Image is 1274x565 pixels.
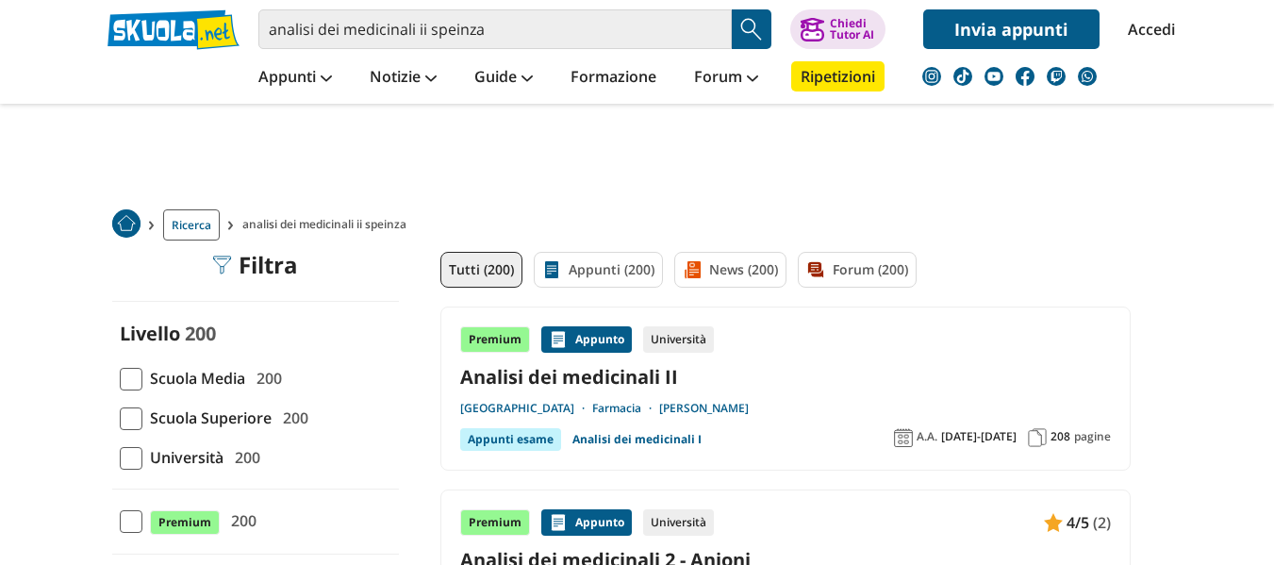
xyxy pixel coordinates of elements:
[1051,429,1070,444] span: 208
[142,445,223,470] span: Università
[365,61,441,95] a: Notizie
[689,61,763,95] a: Forum
[460,509,530,536] div: Premium
[227,445,260,470] span: 200
[112,209,141,241] a: Home
[1074,429,1111,444] span: pagine
[275,406,308,430] span: 200
[549,330,568,349] img: Appunti contenuto
[258,9,732,49] input: Cerca appunti, riassunti o versioni
[659,401,749,416] a: [PERSON_NAME]
[460,428,561,451] div: Appunti esame
[460,401,592,416] a: [GEOGRAPHIC_DATA]
[592,401,659,416] a: Farmacia
[917,429,937,444] span: A.A.
[549,513,568,532] img: Appunti contenuto
[242,209,414,241] span: analisi dei medicinali ii speinza
[806,260,825,279] img: Forum filtro contenuto
[223,508,256,533] span: 200
[984,67,1003,86] img: youtube
[542,260,561,279] img: Appunti filtro contenuto
[953,67,972,86] img: tiktok
[894,428,913,447] img: Anno accademico
[643,326,714,353] div: Università
[572,428,702,451] a: Analisi dei medicinali I
[534,252,663,288] a: Appunti (200)
[440,252,522,288] a: Tutti (200)
[737,15,766,43] img: Cerca appunti, riassunti o versioni
[732,9,771,49] button: Search Button
[1044,513,1063,532] img: Appunti contenuto
[830,18,874,41] div: Chiedi Tutor AI
[142,366,245,391] span: Scuola Media
[150,510,220,535] span: Premium
[1128,9,1167,49] a: Accedi
[566,61,661,95] a: Formazione
[212,256,231,274] img: Filtra filtri mobile
[1028,428,1047,447] img: Pagine
[643,509,714,536] div: Università
[683,260,702,279] img: News filtro contenuto
[798,252,917,288] a: Forum (200)
[541,326,632,353] div: Appunto
[185,321,216,346] span: 200
[1078,67,1097,86] img: WhatsApp
[112,209,141,238] img: Home
[674,252,786,288] a: News (200)
[923,9,1100,49] a: Invia appunti
[163,209,220,241] a: Ricerca
[470,61,538,95] a: Guide
[791,61,885,91] a: Ripetizioni
[1067,510,1089,535] span: 4/5
[249,366,282,391] span: 200
[120,321,180,346] label: Livello
[922,67,941,86] img: instagram
[1016,67,1034,86] img: facebook
[460,326,530,353] div: Premium
[1047,67,1066,86] img: twitch
[212,252,298,278] div: Filtra
[790,9,885,49] button: ChiediTutor AI
[1093,510,1111,535] span: (2)
[941,429,1017,444] span: [DATE]-[DATE]
[460,364,1111,390] a: Analisi dei medicinali II
[142,406,272,430] span: Scuola Superiore
[254,61,337,95] a: Appunti
[541,509,632,536] div: Appunto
